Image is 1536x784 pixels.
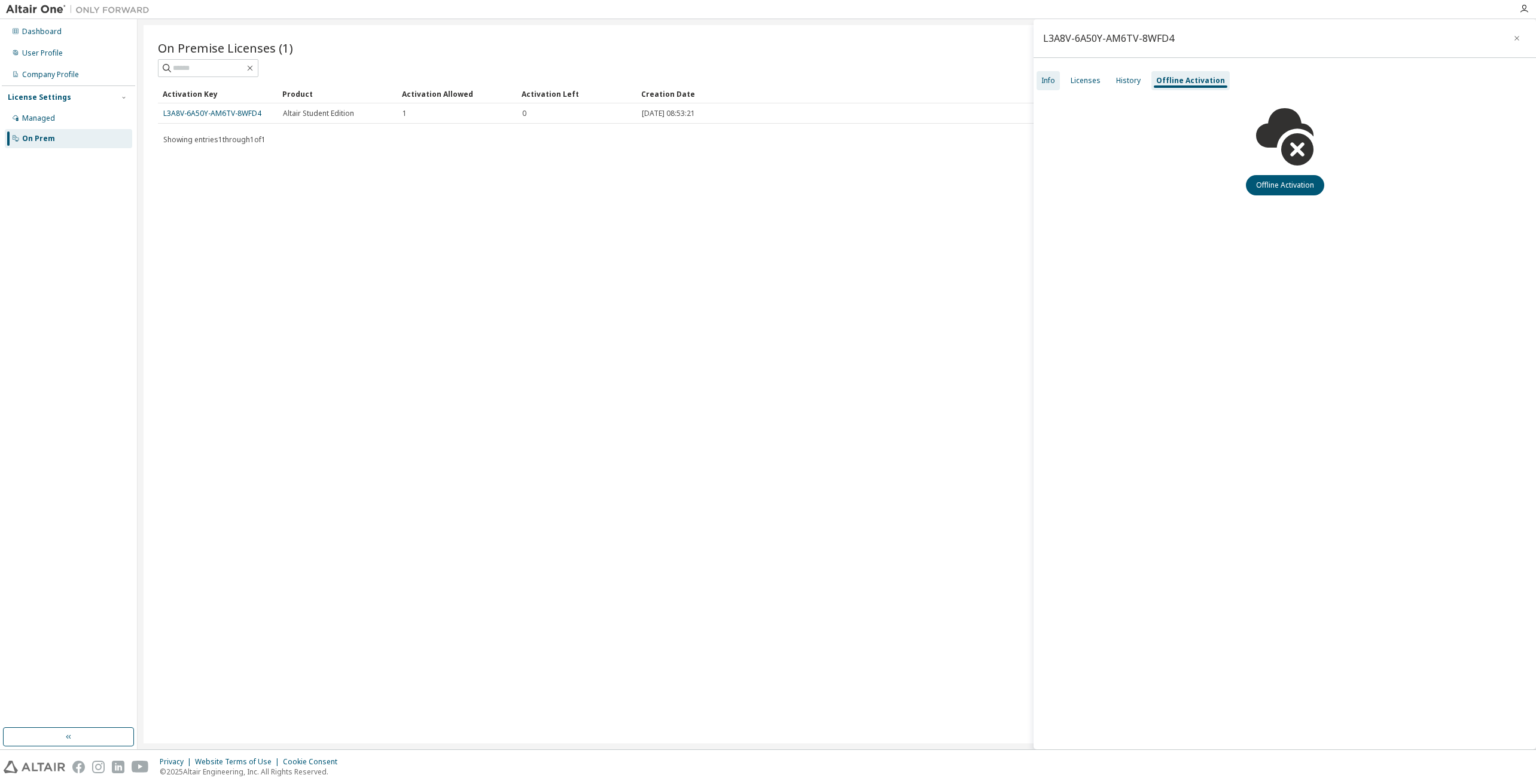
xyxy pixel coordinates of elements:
[158,39,293,56] span: On Premise Licenses (1)
[522,84,632,103] div: Activation Left
[1071,76,1101,85] div: Licenses
[8,93,71,102] div: License Settings
[641,84,1463,103] div: Creation Date
[283,109,354,118] span: Altair Student Edition
[403,109,407,118] span: 1
[642,109,695,118] span: [DATE] 08:53:21
[195,757,283,767] div: Website Terms of Use
[22,48,63,58] div: User Profile
[163,84,273,103] div: Activation Key
[160,757,195,767] div: Privacy
[1246,175,1324,195] button: Offline Activation
[1041,76,1055,85] div: Info
[402,84,512,103] div: Activation Allowed
[160,767,345,777] p: © 2025 Altair Engineering, Inc. All Rights Reserved.
[22,114,55,123] div: Managed
[522,109,526,118] span: 0
[1043,33,1174,43] div: L3A8V-6A50Y-AM6TV-8WFD4
[22,134,55,143] div: On Prem
[283,757,345,767] div: Cookie Consent
[22,70,79,79] div: Company Profile
[1116,76,1141,85] div: History
[6,4,156,16] img: Altair One
[282,84,392,103] div: Product
[163,134,266,145] span: Showing entries 1 through 1 of 1
[163,108,261,118] a: L3A8V-6A50Y-AM6TV-8WFD4
[4,761,65,773] img: altair_logo.svg
[1156,76,1225,85] div: Offline Activation
[112,761,124,773] img: linkedin.svg
[72,761,85,773] img: facebook.svg
[132,761,149,773] img: youtube.svg
[92,761,105,773] img: instagram.svg
[22,27,62,36] div: Dashboard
